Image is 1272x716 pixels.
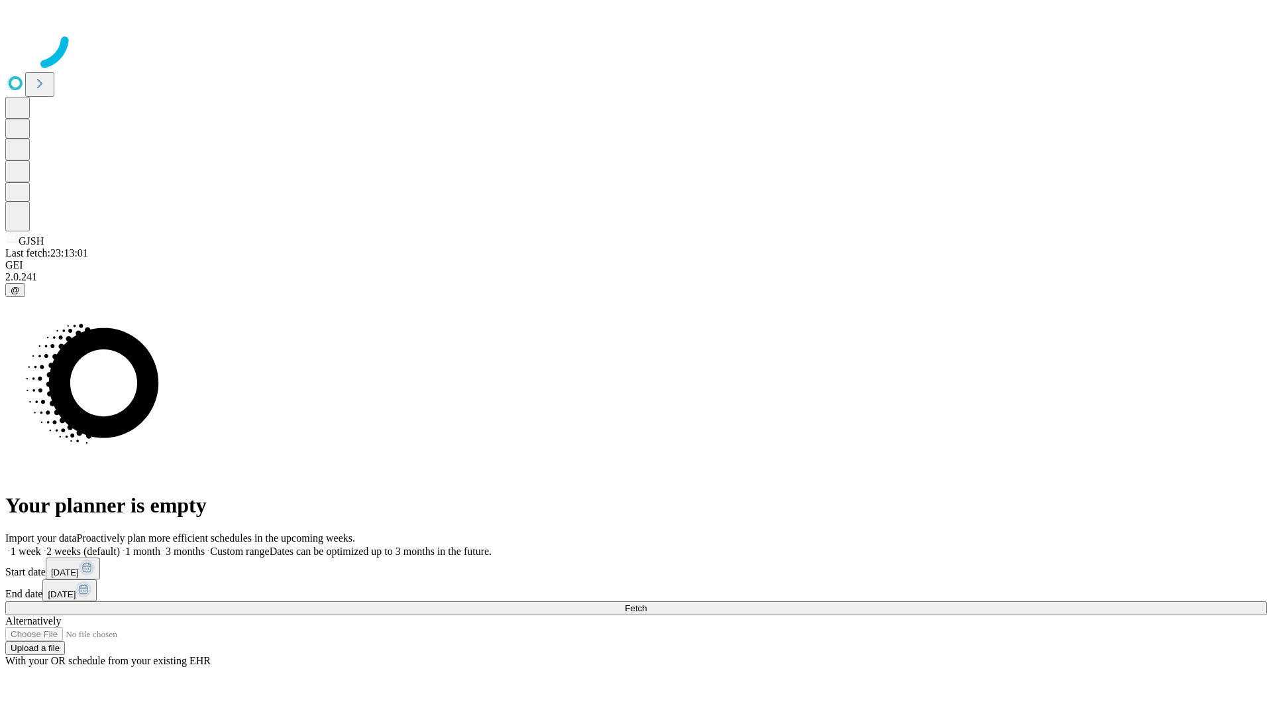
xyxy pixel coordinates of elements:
[46,546,120,557] span: 2 weeks (default)
[210,546,269,557] span: Custom range
[77,532,355,544] span: Proactively plan more efficient schedules in the upcoming weeks.
[5,532,77,544] span: Import your data
[5,601,1267,615] button: Fetch
[5,641,65,655] button: Upload a file
[5,271,1267,283] div: 2.0.241
[5,579,1267,601] div: End date
[5,493,1267,518] h1: Your planner is empty
[5,558,1267,579] div: Start date
[125,546,160,557] span: 1 month
[51,567,79,577] span: [DATE]
[625,603,647,613] span: Fetch
[48,589,76,599] span: [DATE]
[11,546,41,557] span: 1 week
[11,285,20,295] span: @
[19,235,44,247] span: GJSH
[166,546,205,557] span: 3 months
[5,615,61,626] span: Alternatively
[270,546,492,557] span: Dates can be optimized up to 3 months in the future.
[42,579,97,601] button: [DATE]
[5,247,88,259] span: Last fetch: 23:13:01
[46,558,100,579] button: [DATE]
[5,259,1267,271] div: GEI
[5,655,211,666] span: With your OR schedule from your existing EHR
[5,283,25,297] button: @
